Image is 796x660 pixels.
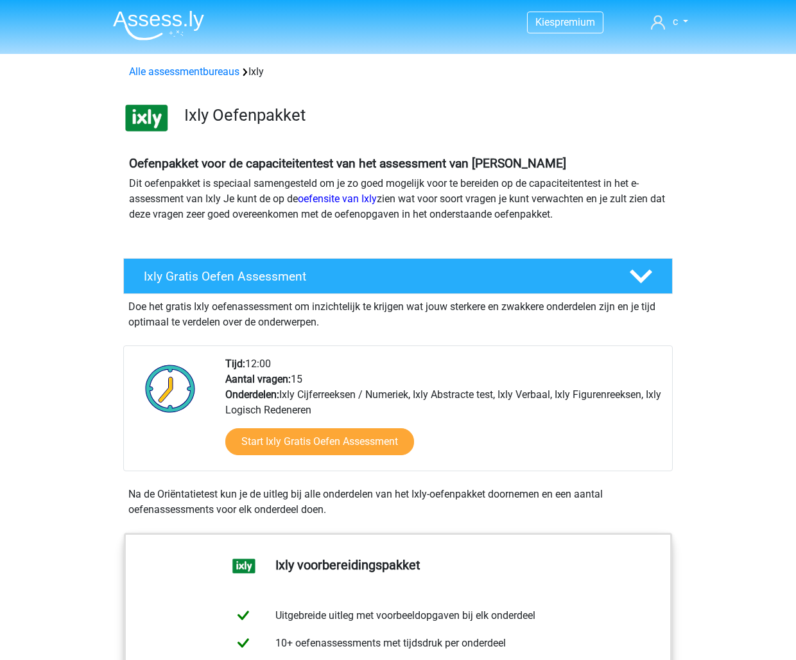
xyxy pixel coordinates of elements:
[129,156,566,171] b: Oefenpakket voor de capaciteitentest van het assessment van [PERSON_NAME]
[123,487,673,517] div: Na de Oriëntatietest kun je de uitleg bij alle onderdelen van het Ixly-oefenpakket doornemen en e...
[673,15,678,28] span: c
[123,294,673,330] div: Doe het gratis Ixly oefenassessment om inzichtelijk te krijgen wat jouw sterkere en zwakkere onde...
[535,16,555,28] span: Kies
[129,176,667,222] p: Dit oefenpakket is speciaal samengesteld om je zo goed mogelijk voor te bereiden op de capaciteit...
[118,258,678,294] a: Ixly Gratis Oefen Assessment
[184,105,662,125] h3: Ixly Oefenpakket
[528,13,603,31] a: Kiespremium
[129,65,239,78] a: Alle assessmentbureaus
[555,16,595,28] span: premium
[225,373,291,385] b: Aantal vragen:
[225,358,245,370] b: Tijd:
[225,388,279,401] b: Onderdelen:
[298,193,377,205] a: oefensite van Ixly
[124,95,169,141] img: ixly.png
[113,10,204,40] img: Assessly
[646,14,693,30] a: c
[216,356,671,471] div: 12:00 15 Ixly Cijferreeksen / Numeriek, Ixly Abstracte test, Ixly Verbaal, Ixly Figurenreeksen, I...
[138,356,203,421] img: Klok
[124,64,672,80] div: Ixly
[225,428,414,455] a: Start Ixly Gratis Oefen Assessment
[144,269,609,284] h4: Ixly Gratis Oefen Assessment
